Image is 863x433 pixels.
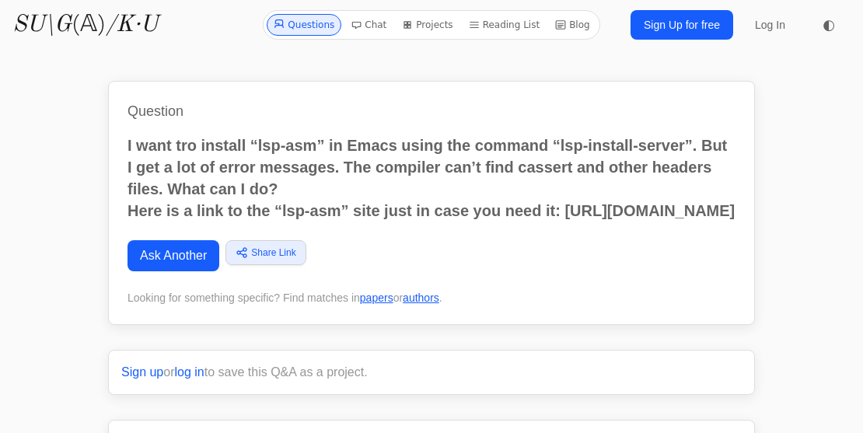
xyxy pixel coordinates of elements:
a: Projects [396,14,459,36]
i: /K·U [106,13,158,37]
a: log in [175,365,204,379]
h1: Question [128,100,735,122]
a: SU\G(𝔸)/K·U [12,11,158,39]
i: SU\G [12,13,72,37]
a: Sign up [121,365,163,379]
button: ◐ [813,9,844,40]
a: Ask Another [128,240,219,271]
a: Reading List [463,14,547,36]
a: Sign Up for free [631,10,733,40]
a: Questions [267,14,341,36]
div: Looking for something specific? Find matches in or . [128,290,735,306]
a: Chat [344,14,393,36]
a: authors [403,292,439,304]
p: or to save this Q&A as a project. [121,363,742,382]
a: Blog [549,14,596,36]
span: ◐ [823,18,835,32]
a: Log In [746,11,795,39]
a: papers [360,292,393,304]
p: Here is a link to the “lsp-asm” site just in case you need it: [URL][DOMAIN_NAME] [128,200,735,222]
span: Share Link [251,246,295,260]
p: I want tro install “lsp-asm” in Emacs using the command “lsp-install-server”. But I get a lot of ... [128,134,735,200]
